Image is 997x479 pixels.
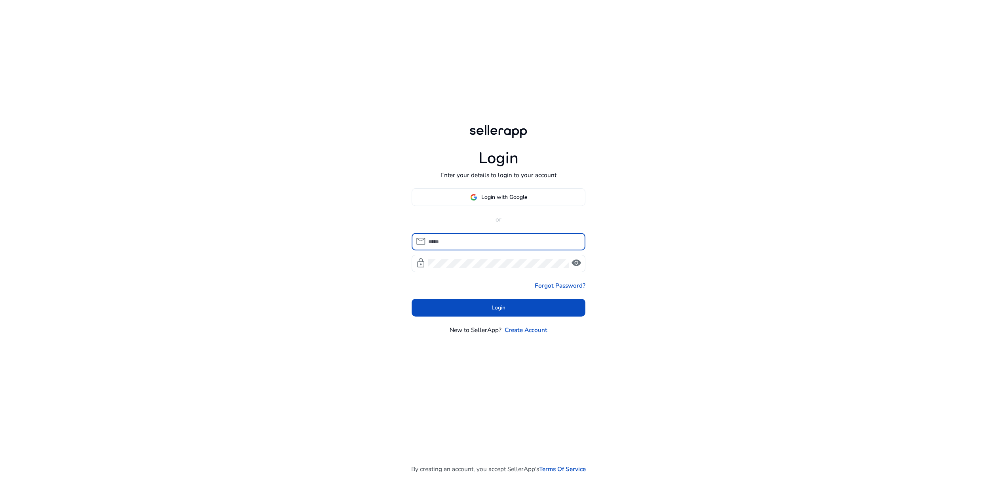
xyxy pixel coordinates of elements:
span: lock [416,258,426,268]
a: Forgot Password? [535,281,585,290]
span: mail [416,236,426,246]
p: Enter your details to login to your account [441,170,556,179]
a: Terms Of Service [539,464,586,473]
span: visibility [571,258,581,268]
h1: Login [479,149,518,168]
button: Login [412,299,586,317]
p: or [412,215,586,224]
p: New to SellerApp? [450,325,501,334]
span: Login [492,303,505,312]
a: Create Account [505,325,547,334]
span: Login with Google [481,193,527,201]
button: Login with Google [412,188,586,206]
img: google-logo.svg [470,194,477,201]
